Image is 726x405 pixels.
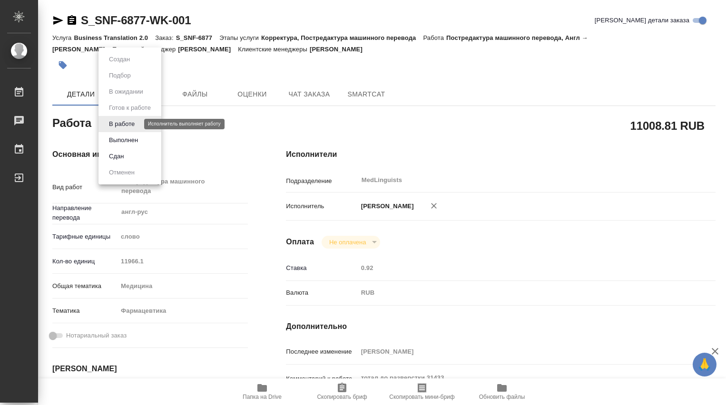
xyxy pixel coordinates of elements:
button: Отменен [106,167,137,178]
button: Готов к работе [106,103,154,113]
button: Подбор [106,70,134,81]
button: В ожидании [106,87,146,97]
button: Выполнен [106,135,141,145]
button: В работе [106,119,137,129]
button: Сдан [106,151,127,162]
button: Создан [106,54,133,65]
